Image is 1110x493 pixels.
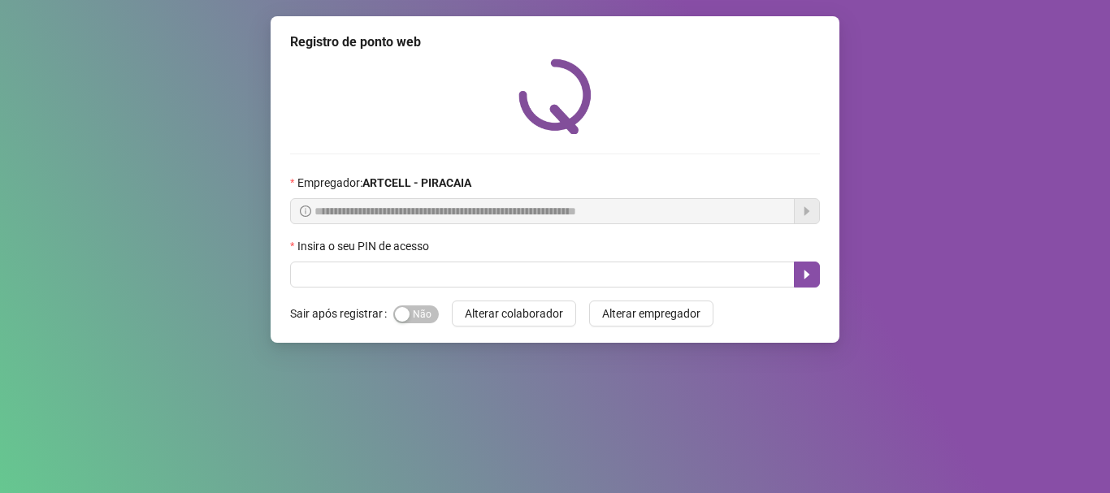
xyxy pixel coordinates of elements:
[800,268,813,281] span: caret-right
[362,176,471,189] strong: ARTCELL - PIRACAIA
[452,301,576,327] button: Alterar colaborador
[300,205,311,217] span: info-circle
[518,58,592,134] img: QRPoint
[290,301,393,327] label: Sair após registrar
[589,301,713,327] button: Alterar empregador
[290,32,820,52] div: Registro de ponto web
[297,174,471,192] span: Empregador :
[465,305,563,322] span: Alterar colaborador
[290,237,440,255] label: Insira o seu PIN de acesso
[602,305,700,322] span: Alterar empregador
